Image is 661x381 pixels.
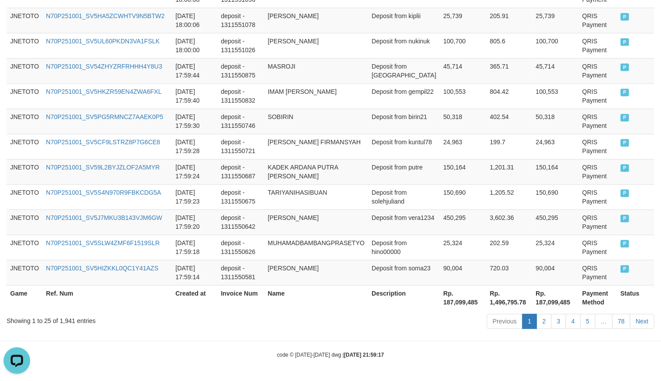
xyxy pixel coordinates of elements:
td: Deposit from solehjuliand [368,184,440,209]
th: Rp. 1,496,795.78 [486,285,533,310]
td: QRIS Payment [579,108,617,134]
span: PAID [621,13,630,20]
td: 3,602.36 [486,209,533,235]
a: N70P251001_SV5J7MKU3B143VJM6GW [46,214,162,221]
td: Deposit from [GEOGRAPHIC_DATA] [368,58,440,83]
td: deposit - 1311550675 [218,184,264,209]
small: code © [DATE]-[DATE] dwg | [277,352,384,358]
td: [DATE] 17:59:28 [172,134,218,159]
td: 1,201.31 [486,159,533,184]
td: QRIS Payment [579,33,617,58]
td: QRIS Payment [579,58,617,83]
td: deposit - 1311551026 [218,33,264,58]
a: 3 [551,314,566,329]
a: N70P251001_SV5SLW4ZMF6F1519SLR [46,239,160,246]
td: JNETOTO [7,159,43,184]
a: … [595,314,613,329]
td: JNETOTO [7,134,43,159]
td: 25,324 [533,235,579,260]
td: 100,700 [440,33,486,58]
td: 450,295 [440,209,486,235]
td: 100,700 [533,33,579,58]
td: QRIS Payment [579,260,617,285]
td: 205.91 [486,8,533,33]
td: Deposit from birin21 [368,108,440,134]
td: deposit - 1311550832 [218,83,264,108]
td: 199.7 [486,134,533,159]
td: 402.54 [486,108,533,134]
td: 365.71 [486,58,533,83]
span: PAID [621,89,630,96]
td: deposit - 1311550642 [218,209,264,235]
td: Deposit from putre [368,159,440,184]
td: 90,004 [533,260,579,285]
td: JNETOTO [7,209,43,235]
td: 25,739 [440,8,486,33]
td: 24,963 [533,134,579,159]
td: deposit - 1311550581 [218,260,264,285]
span: PAID [621,164,630,172]
th: Invoice Num [218,285,264,310]
td: 45,714 [533,58,579,83]
th: Description [368,285,440,310]
a: 78 [612,314,631,329]
td: 25,739 [533,8,579,33]
td: QRIS Payment [579,209,617,235]
td: JNETOTO [7,8,43,33]
td: [DATE] 18:00:00 [172,33,218,58]
td: Deposit from soma23 [368,260,440,285]
td: 720.03 [486,260,533,285]
td: deposit - 1311550687 [218,159,264,184]
a: 2 [537,314,552,329]
td: deposit - 1311550746 [218,108,264,134]
button: Open LiveChat chat widget [4,4,30,30]
th: Rp. 187,099,485 [440,285,486,310]
td: MUHAMADBAMBANGPRASETYO [264,235,369,260]
td: JNETOTO [7,58,43,83]
td: 90,004 [440,260,486,285]
a: 5 [580,314,595,329]
td: deposit - 1311550626 [218,235,264,260]
td: Deposit from kiplii [368,8,440,33]
a: 1 [522,314,537,329]
strong: [DATE] 21:59:17 [344,352,384,358]
td: 150,690 [440,184,486,209]
td: [PERSON_NAME] [264,33,369,58]
td: QRIS Payment [579,83,617,108]
th: Name [264,285,369,310]
td: 100,553 [533,83,579,108]
a: N70P251001_SV5PG5RMNCZ7AAEK0P5 [46,113,163,120]
th: Ref. Num [43,285,172,310]
td: SOBIRIN [264,108,369,134]
th: Status [617,285,654,310]
span: PAID [621,63,630,71]
td: 25,324 [440,235,486,260]
td: QRIS Payment [579,8,617,33]
span: PAID [621,114,630,121]
a: N70P251001_SV5HA5ZCWHTV9N5BTW2 [46,12,165,19]
div: Showing 1 to 25 of 1,941 entries [7,313,269,325]
th: Rp. 187,099,485 [533,285,579,310]
td: [PERSON_NAME] [264,209,369,235]
td: 50,318 [440,108,486,134]
span: PAID [621,189,630,197]
td: 150,690 [533,184,579,209]
td: 804.42 [486,83,533,108]
a: 4 [566,314,581,329]
a: N70P251001_SV5HKZR59EN4ZWA6FXL [46,88,162,95]
td: Deposit from hino00000 [368,235,440,260]
td: 45,714 [440,58,486,83]
td: JNETOTO [7,235,43,260]
td: [PERSON_NAME] [264,260,369,285]
td: 150,164 [440,159,486,184]
td: deposit - 1311551078 [218,8,264,33]
td: JNETOTO [7,83,43,108]
a: Previous [487,314,522,329]
td: [DATE] 17:59:20 [172,209,218,235]
span: PAID [621,265,630,273]
td: QRIS Payment [579,235,617,260]
td: 450,295 [533,209,579,235]
td: [DATE] 17:59:18 [172,235,218,260]
span: PAID [621,38,630,46]
td: [DATE] 17:59:24 [172,159,218,184]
